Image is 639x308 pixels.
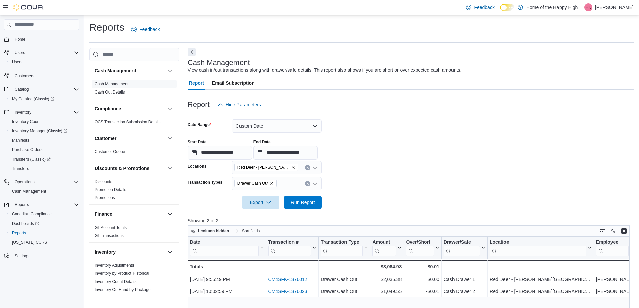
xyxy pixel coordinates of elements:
label: Date Range [188,122,211,127]
div: [DATE] 10:02:59 PM [190,287,264,295]
h3: Finance [95,211,112,218]
nav: Complex example [4,32,79,278]
a: GL Transactions [95,233,124,238]
p: | [580,3,582,11]
button: Discounts & Promotions [166,164,174,172]
div: Transaction # [268,239,311,246]
span: Cash Out Details [95,89,125,95]
span: Users [9,58,79,66]
button: Clear input [305,165,310,170]
button: Users [1,48,82,57]
span: Transfers (Classic) [9,155,79,163]
button: Reports [12,201,32,209]
button: Custom Date [232,119,322,133]
button: Operations [12,178,37,186]
button: Drawer/Safe [444,239,485,256]
div: [PERSON_NAME] [596,275,634,283]
h3: Cash Management [95,67,136,74]
button: Remove Drawer Cash Out from selection in this group [270,181,274,185]
span: Dashboards [12,221,39,226]
div: Cash Drawer 2 [444,287,485,295]
span: Discounts [95,179,112,184]
span: Cash Management [9,187,79,195]
button: Home [1,34,82,44]
a: Inventory Count [9,118,43,126]
button: Date [190,239,264,256]
div: Date [190,239,259,246]
span: Inventory by Product Historical [95,271,149,276]
a: Cash Management [95,82,128,86]
span: Transfers [9,165,79,173]
div: Transaction Type [321,239,363,246]
button: Open list of options [312,165,318,170]
h3: Report [188,101,210,109]
button: Inventory [12,108,34,116]
button: Amount [372,239,402,256]
div: - [596,263,634,271]
button: Transfers [7,164,82,173]
a: Inventory Manager (Classic) [7,126,82,136]
button: [US_STATE] CCRS [7,238,82,247]
h3: Discounts & Promotions [95,165,149,172]
div: Cash Drawer 1 [444,275,485,283]
div: - [444,263,485,271]
span: GL Account Totals [95,225,127,230]
button: Transaction # [268,239,316,256]
div: Location [490,239,586,246]
a: Inventory by Product Historical [95,271,149,276]
span: Customer Queue [95,149,125,155]
button: Remove Red Deer - Dawson Centre - Fire & Flower from selection in this group [291,165,295,169]
span: Inventory Count [9,118,79,126]
a: Home [12,35,28,43]
a: Settings [12,252,32,260]
button: Over/Short [406,239,439,256]
button: Cash Management [7,187,82,196]
button: Enter fullscreen [620,227,628,235]
a: OCS Transaction Submission Details [95,120,161,124]
button: Reports [7,228,82,238]
div: - [490,263,592,271]
a: Inventory Adjustments [95,263,134,268]
label: Locations [188,164,207,169]
a: Inventory Count Details [95,279,137,284]
button: Reports [1,200,82,209]
span: Reports [9,229,79,237]
button: Finance [166,210,174,218]
button: Export [242,196,279,209]
a: Feedback [128,23,162,36]
span: Users [12,59,22,65]
img: Cova [13,4,44,11]
span: Red Deer - Dawson Centre - Fire & Flower [234,164,298,171]
span: Home [12,35,79,43]
span: Inventory Manager (Classic) [9,127,79,135]
button: Sort fields [232,227,262,235]
a: Transfers (Classic) [9,155,53,163]
button: Finance [95,211,165,218]
div: Drawer Cash Out [321,275,368,283]
div: Discounts & Promotions [89,178,179,204]
span: Transfers [12,166,29,171]
span: Users [12,49,79,57]
a: Customer Queue [95,149,125,154]
div: Employee [596,239,629,246]
div: Over/Short [406,239,434,246]
button: Settings [1,251,82,261]
span: Operations [15,179,35,185]
div: Drawer Cash Out [321,287,368,295]
button: Inventory [1,108,82,117]
div: Customer [89,148,179,159]
div: Location [490,239,586,256]
a: CM4SFK-1376023 [268,289,307,294]
div: Red Deer - [PERSON_NAME][GEOGRAPHIC_DATA] - Fire & Flower [490,287,592,295]
span: HK [586,3,591,11]
button: Open list of options [312,181,318,186]
a: GL Account Totals [95,225,127,230]
div: $0.00 [406,275,439,283]
span: Purchase Orders [9,146,79,154]
span: My Catalog (Classic) [9,95,79,103]
p: [PERSON_NAME] [595,3,634,11]
button: Compliance [95,105,165,112]
span: Run Report [291,199,315,206]
a: Users [9,58,25,66]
